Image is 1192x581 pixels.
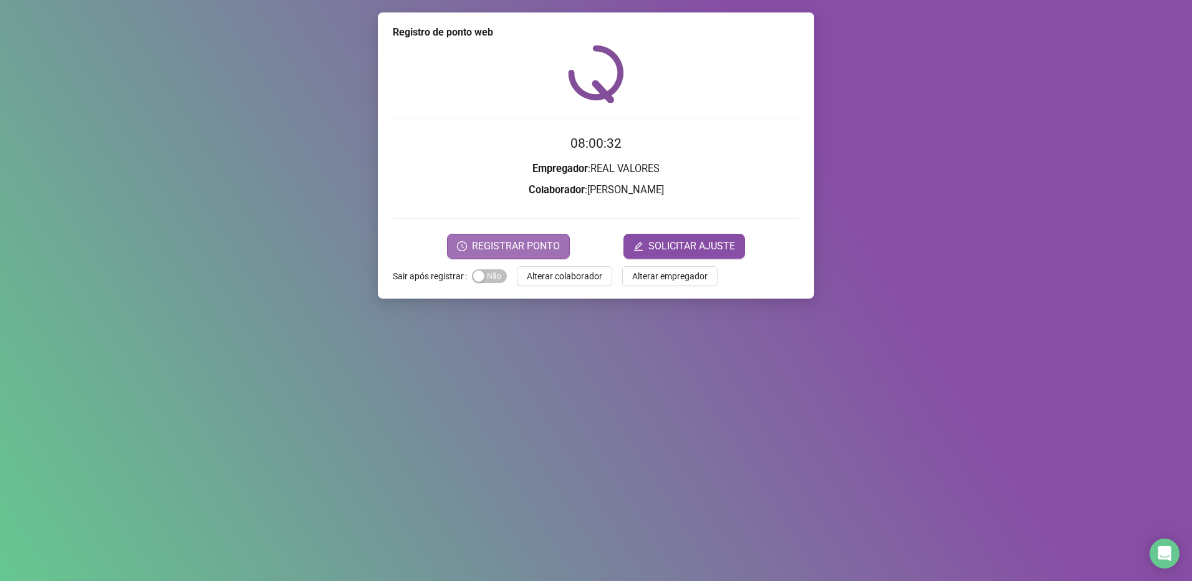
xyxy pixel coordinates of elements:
[447,234,570,259] button: REGISTRAR PONTO
[472,239,560,254] span: REGISTRAR PONTO
[393,182,799,198] h3: : [PERSON_NAME]
[648,239,735,254] span: SOLICITAR AJUSTE
[527,269,602,283] span: Alterar colaborador
[1150,539,1180,569] div: Open Intercom Messenger
[393,266,472,286] label: Sair após registrar
[622,266,718,286] button: Alterar empregador
[393,161,799,177] h3: : REAL VALORES
[457,241,467,251] span: clock-circle
[568,45,624,103] img: QRPoint
[633,241,643,251] span: edit
[632,269,708,283] span: Alterar empregador
[529,184,585,196] strong: Colaborador
[623,234,745,259] button: editSOLICITAR AJUSTE
[517,266,612,286] button: Alterar colaborador
[570,136,622,151] time: 08:00:32
[532,163,588,175] strong: Empregador
[393,25,799,40] div: Registro de ponto web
